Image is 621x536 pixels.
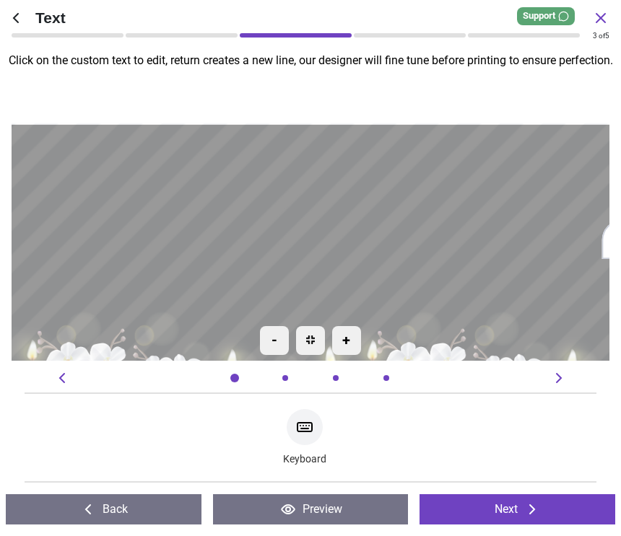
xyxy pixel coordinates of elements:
button: Next [420,494,615,524]
div: + [332,326,361,355]
button: Back [6,494,201,524]
textarea: To enrich screen reader interactions, please activate Accessibility in Grammarly extension settings [22,178,599,258]
button: Preview [213,494,409,524]
span: 3 [593,32,597,40]
img: recenter [306,335,315,344]
p: Click on the custom text to edit, return creates a new line, our designer will fine tune before p... [9,53,621,69]
div: - [260,326,289,355]
span: Text [35,7,592,28]
div: Keyboard [283,405,326,470]
div: Support [517,7,575,25]
div: of 5 [593,31,609,41]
